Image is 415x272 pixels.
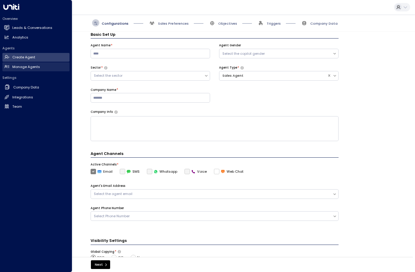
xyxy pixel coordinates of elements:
[267,21,281,26] span: Triggers
[222,73,324,78] div: Sales Agent
[12,104,22,109] h2: Team
[118,250,121,253] button: Choose whether the agent should include specific emails in the CC or BCC line of all outgoing ema...
[91,250,114,254] label: Global Copying
[12,35,28,40] h2: Analytics
[13,85,39,90] h2: Company Data
[91,169,113,174] label: Email
[2,82,70,92] a: Company Data
[240,66,244,69] button: Select whether your copilot will handle inquiries directly from leads or from brokers representin...
[114,110,118,113] button: Provide a brief overview of your company, including your industry, products or services, and any ...
[2,62,70,71] a: Manage Agents
[91,88,116,92] label: Company Name
[102,21,129,26] span: Configurations
[91,66,101,70] label: Sector
[120,169,140,174] div: To activate this channel, please go to the Integrations page
[2,16,70,21] h2: Overview
[214,169,243,174] label: Web Chat
[158,21,189,26] span: Sales Preferences
[12,95,33,100] h2: Integrations
[147,169,177,174] div: To activate this channel, please go to the Integrations page
[120,169,140,174] label: SMS
[91,238,339,245] h3: Visibility Settings
[184,169,207,174] label: Voice
[147,169,177,174] label: Whatsapp
[2,53,70,62] a: Create Agent
[91,151,339,158] h4: Agent Channels
[94,214,330,219] div: Select Phone Number
[12,25,52,30] h2: Leads & Conversations
[91,162,116,167] label: Active Channels
[137,255,146,260] span: None
[97,255,104,260] span: BCC
[12,64,40,70] h2: Manage Agents
[310,21,338,26] span: Company Data
[91,206,124,210] label: Agent Phone Number
[222,51,330,56] div: Select the copilot gender
[184,169,207,174] div: To activate this channel, please go to the Integrations page
[94,73,201,78] div: Select the sector
[2,102,70,111] a: Team
[104,66,107,69] button: Select whether your copilot will handle inquiries directly from leads or from brokers representin...
[2,46,70,51] h2: Agents
[2,75,70,80] h2: Settings
[118,255,123,260] span: CC
[91,43,110,48] label: Agent Name
[219,43,241,48] label: Agent Gender
[91,184,125,188] label: Agent's Email Address
[2,33,70,42] a: Analytics
[91,32,339,39] h3: Basic Set Up
[94,191,330,196] div: Select the agent email
[12,55,35,60] h2: Create Agent
[2,23,70,32] a: Leads & Conversations
[91,110,113,114] label: Company Info
[2,93,70,102] a: Integrations
[218,21,237,26] span: Objectives
[91,260,110,269] button: Next
[219,66,237,70] label: Agent Type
